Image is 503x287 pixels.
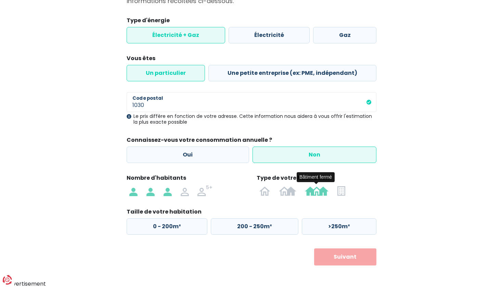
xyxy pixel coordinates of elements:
[197,185,212,196] img: 5 personnes ou +
[211,218,298,235] label: 200 - 250m²
[279,185,296,196] img: Bâtiment semi-ouvert
[127,218,207,235] label: 0 - 200m²
[127,92,376,112] input: 1000
[337,185,345,196] img: Appartement
[305,185,328,196] img: Bâtiment fermé
[127,54,376,65] legend: Vous êtes
[127,16,376,27] legend: Type d'énergie
[208,65,376,81] label: Une petite entreprise (ex: PME, indépendant)
[259,185,270,196] img: Bâtiment ouvert
[314,248,377,265] button: Suivant
[181,185,189,196] img: 4 personnes
[127,27,225,43] label: Électricité + Gaz
[129,185,138,196] img: 1 personne
[302,218,376,235] label: >250m²
[257,174,376,184] legend: Type de votre habitation
[127,174,246,184] legend: Nombre d'habitants
[127,113,376,125] div: Le prix diffère en fonction de votre adresse. Cette information nous aidera à vous offrir l'estim...
[297,172,335,182] div: Bâtiment fermé
[253,147,377,163] label: Non
[164,185,172,196] img: 3 personnes
[146,185,155,196] img: 2 personnes
[127,65,205,81] label: Un particulier
[127,208,376,218] legend: Taille de votre habitation
[229,27,310,43] label: Électricité
[127,147,249,163] label: Oui
[127,136,376,147] legend: Connaissez-vous votre consommation annuelle ?
[313,27,376,43] label: Gaz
